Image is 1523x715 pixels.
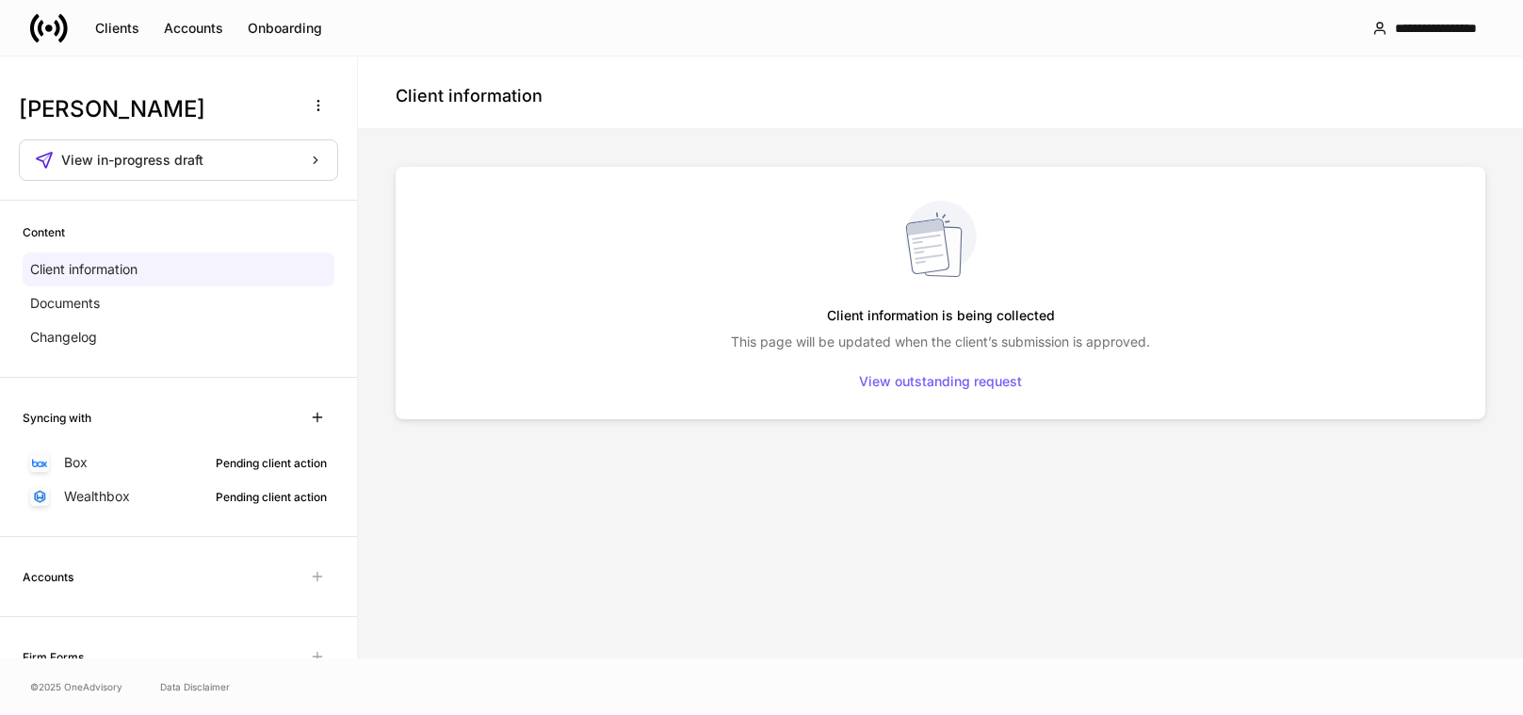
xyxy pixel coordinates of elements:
div: Onboarding [248,22,322,35]
p: Wealthbox [64,487,130,506]
div: Clients [95,22,139,35]
div: View outstanding request [859,375,1022,388]
p: This page will be updated when the client’s submission is approved. [731,333,1150,351]
a: BoxPending client action [23,446,334,479]
h6: Accounts [23,568,73,586]
a: Documents [23,286,334,320]
div: Pending client action [216,488,327,506]
a: Changelog [23,320,334,354]
button: View outstanding request [847,366,1034,397]
h6: Content [23,223,65,241]
button: Accounts [152,13,235,43]
button: Onboarding [235,13,334,43]
a: Client information [23,252,334,286]
span: Unavailable with outstanding requests for information [300,560,334,593]
span: View in-progress draft [61,154,203,167]
div: Accounts [164,22,223,35]
p: Box [64,453,88,472]
h4: Client information [396,85,543,107]
button: Clients [83,13,152,43]
span: Unavailable with outstanding requests for information [300,640,334,674]
h3: [PERSON_NAME] [19,94,291,124]
p: Client information [30,260,138,279]
a: WealthboxPending client action [23,479,334,513]
button: View in-progress draft [19,139,338,181]
p: Changelog [30,328,97,347]
a: Data Disclaimer [160,679,230,694]
h5: Client information is being collected [827,299,1055,333]
span: © 2025 OneAdvisory [30,679,122,694]
p: Documents [30,294,100,313]
h6: Firm Forms [23,648,84,666]
div: Pending client action [216,454,327,472]
img: oYqM9ojoZLfzCHUefNbBcWHcyDPbQKagtYciMC8pFl3iZXy3dU33Uwy+706y+0q2uJ1ghNQf2OIHrSh50tUd9HaB5oMc62p0G... [32,459,47,467]
h6: Syncing with [23,409,91,427]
